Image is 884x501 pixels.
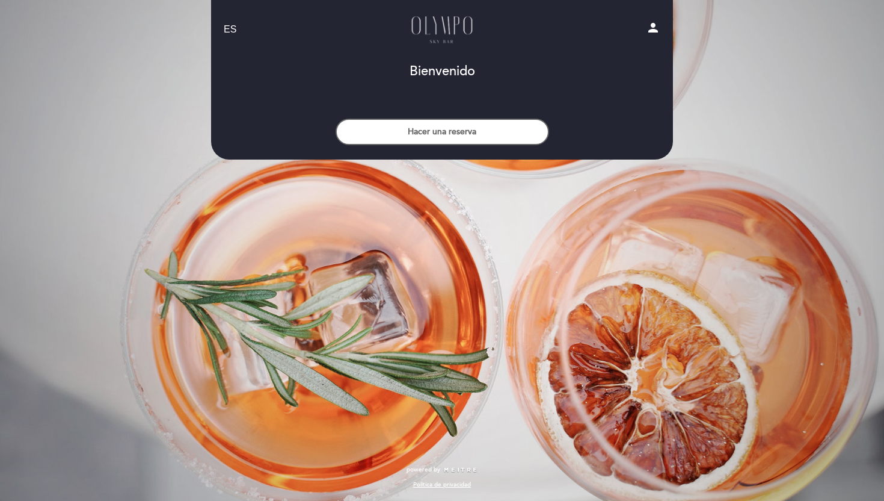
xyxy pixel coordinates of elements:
a: powered by [407,465,477,474]
i: person [646,20,660,35]
button: person [646,20,660,39]
h1: Bienvenido [410,64,475,79]
span: powered by [407,465,440,474]
button: Hacer una reserva [336,119,549,145]
a: Olympo Sky Bar [367,13,517,46]
a: Política de privacidad [413,481,471,489]
img: MEITRE [443,467,477,473]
